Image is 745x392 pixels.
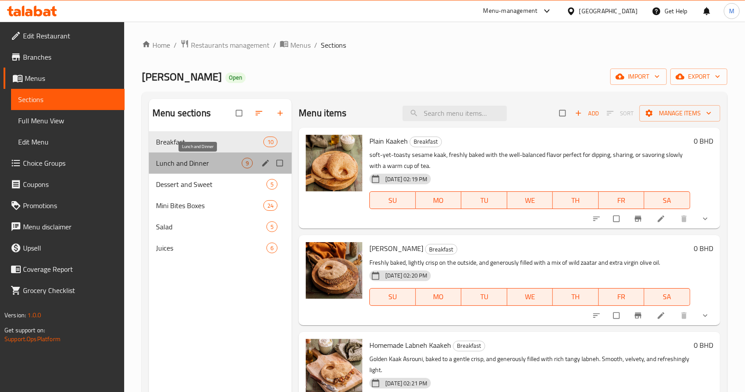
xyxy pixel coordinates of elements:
p: soft-yet-toasty sesame kaak, freshly baked with the well-balanced flavor perfect for dipping, sha... [369,149,690,171]
span: 6 [267,244,277,252]
div: Lunch and Dinner9edit [149,152,292,174]
span: Full Menu View [18,115,118,126]
button: SA [644,191,690,209]
div: items [266,243,277,253]
div: Mini Bites Boxes24 [149,195,292,216]
span: Select to update [608,307,627,324]
span: Coupons [23,179,118,190]
span: Breakfast [453,341,485,351]
span: 5 [267,180,277,189]
li: / [314,40,317,50]
svg: Show Choices [701,214,710,223]
span: Homemade Labneh Kaakeh [369,339,451,352]
button: Branch-specific-item [628,209,650,228]
span: Salad [156,221,266,232]
div: items [266,221,277,232]
button: delete [674,209,696,228]
span: import [617,71,660,82]
button: TH [553,288,599,306]
button: FR [599,288,645,306]
span: FR [602,194,641,207]
span: 1.0.0 [27,309,41,321]
span: TH [556,194,595,207]
a: Branches [4,46,125,68]
span: Mini Bites Boxes [156,200,263,211]
span: WE [511,290,550,303]
button: import [610,69,667,85]
button: delete [674,306,696,325]
a: Grocery Checklist [4,280,125,301]
div: items [242,158,253,168]
span: [DATE] 02:21 PM [382,379,431,388]
span: 9 [242,159,252,167]
span: [PERSON_NAME] [142,67,222,87]
a: Edit menu item [657,214,667,223]
div: Juices6 [149,237,292,259]
h2: Menu items [299,107,347,120]
span: [DATE] 02:19 PM [382,175,431,183]
span: 24 [264,202,277,210]
button: SA [644,288,690,306]
div: [GEOGRAPHIC_DATA] [579,6,638,16]
span: Restaurants management [191,40,270,50]
span: Juices [156,243,266,253]
span: MO [419,194,458,207]
span: Promotions [23,200,118,211]
button: MO [416,288,462,306]
span: Breakfast [410,137,441,147]
div: items [263,200,277,211]
button: Add section [270,103,292,123]
h6: 0 BHD [694,242,713,255]
button: TH [553,191,599,209]
a: Menus [280,39,311,51]
span: MO [419,290,458,303]
span: Breakfast [156,137,263,147]
li: / [174,40,177,50]
span: Edit Restaurant [23,30,118,41]
button: export [670,69,727,85]
img: Zaatar Kaakeh [306,242,362,299]
span: Branches [23,52,118,62]
span: Coverage Report [23,264,118,274]
span: FR [602,290,641,303]
span: Select section [554,105,573,122]
button: sort-choices [587,306,608,325]
a: Promotions [4,195,125,216]
button: edit [260,157,273,169]
h6: 0 BHD [694,339,713,351]
button: SU [369,191,415,209]
div: Salad5 [149,216,292,237]
span: Dessert and Sweet [156,179,266,190]
span: Plain Kaakeh [369,134,408,148]
span: SU [373,194,412,207]
span: SU [373,290,412,303]
span: Sections [18,94,118,105]
span: Lunch and Dinner [156,158,242,168]
span: Sort sections [249,103,270,123]
div: items [263,137,277,147]
span: Menus [290,40,311,50]
a: Coverage Report [4,259,125,280]
a: Menus [4,68,125,89]
p: Freshly baked, lightly crisp on the outside, and generously filled with a mix of wild zaatar and ... [369,257,690,268]
span: Open [225,74,246,81]
a: Edit Restaurant [4,25,125,46]
span: 10 [264,138,277,146]
button: TU [461,288,507,306]
a: Edit Menu [11,131,125,152]
button: show more [696,209,717,228]
button: Add [573,107,601,120]
div: Breakfast [410,137,442,147]
span: export [677,71,720,82]
span: Breakfast [426,244,457,255]
nav: breadcrumb [142,39,727,51]
span: Menu disclaimer [23,221,118,232]
span: Add item [573,107,601,120]
span: [PERSON_NAME] [369,242,423,255]
span: Select section first [601,107,639,120]
span: Select to update [608,210,627,227]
